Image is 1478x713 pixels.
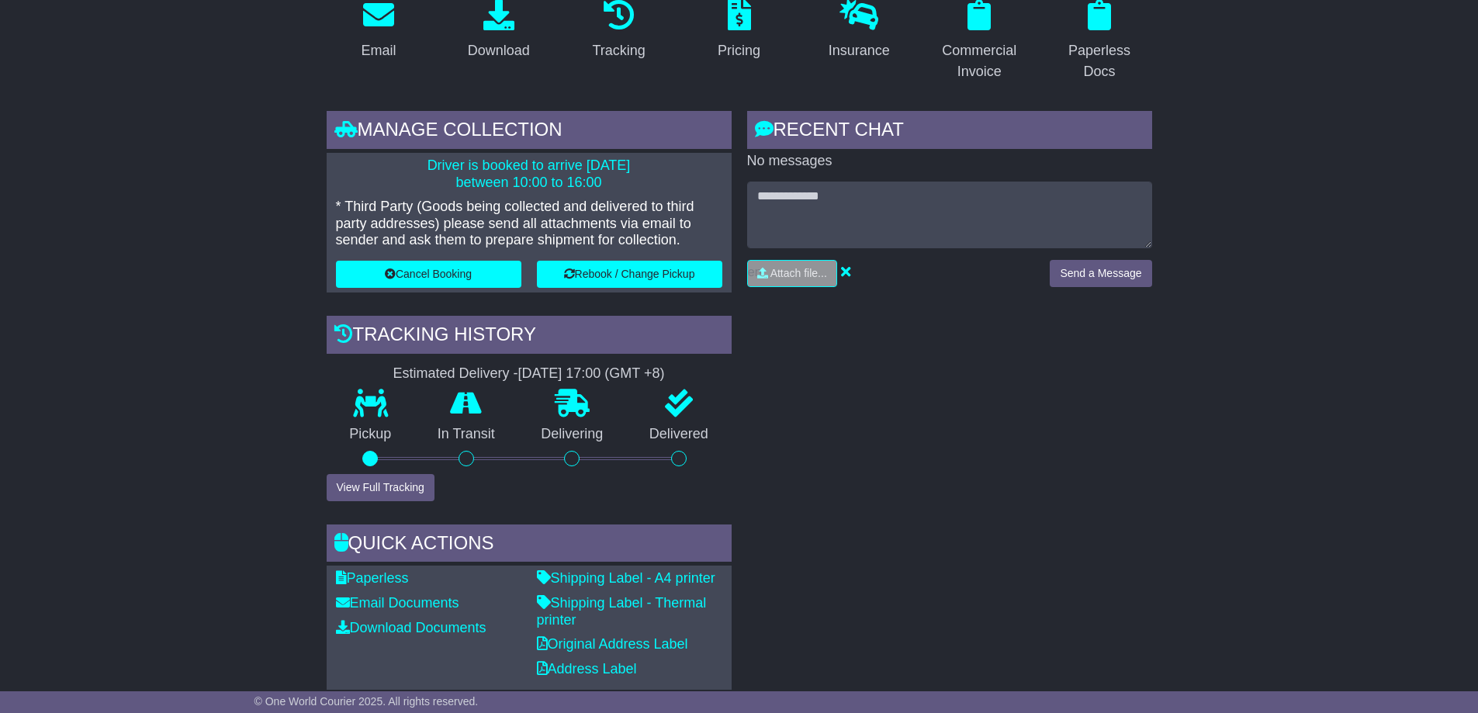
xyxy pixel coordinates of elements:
a: Download Documents [336,620,486,635]
p: Delivered [626,426,732,443]
button: Send a Message [1050,260,1151,287]
p: Delivering [518,426,627,443]
div: Manage collection [327,111,732,153]
div: Tracking [592,40,645,61]
div: Pricing [718,40,760,61]
span: © One World Courier 2025. All rights reserved. [254,695,479,708]
a: Shipping Label - A4 printer [537,570,715,586]
div: RECENT CHAT [747,111,1152,153]
p: In Transit [414,426,518,443]
div: [DATE] 17:00 (GMT +8) [518,365,665,382]
div: Estimated Delivery - [327,365,732,382]
div: Commercial Invoice [937,40,1022,82]
p: No messages [747,153,1152,170]
a: Address Label [537,661,637,677]
p: * Third Party (Goods being collected and delivered to third party addresses) please send all atta... [336,199,722,249]
div: Download [468,40,530,61]
div: Tracking history [327,316,732,358]
button: Rebook / Change Pickup [537,261,722,288]
a: Paperless [336,570,409,586]
a: Original Address Label [537,636,688,652]
a: Email Documents [336,595,459,611]
div: Quick Actions [327,524,732,566]
a: Shipping Label - Thermal printer [537,595,707,628]
div: Paperless Docs [1057,40,1142,82]
p: Driver is booked to arrive [DATE] between 10:00 to 16:00 [336,157,722,191]
p: Pickup [327,426,415,443]
div: Insurance [829,40,890,61]
button: View Full Tracking [327,474,434,501]
button: Cancel Booking [336,261,521,288]
div: Email [361,40,396,61]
